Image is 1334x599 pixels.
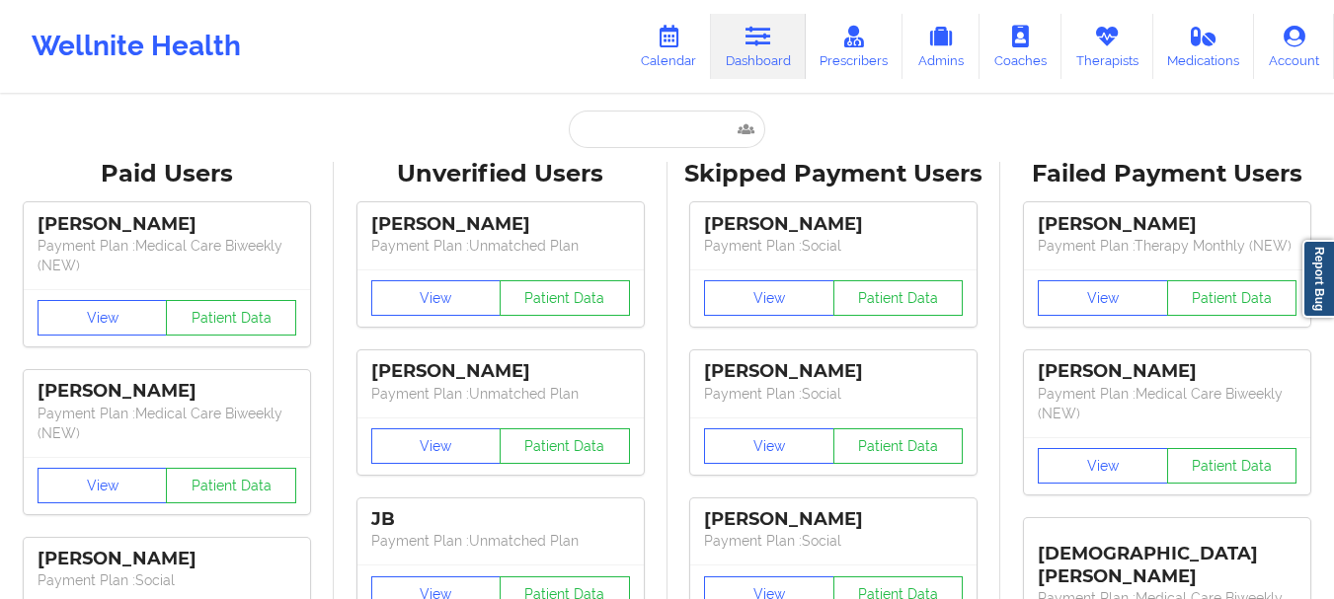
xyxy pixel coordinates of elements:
[704,508,963,531] div: [PERSON_NAME]
[1014,159,1320,189] div: Failed Payment Users
[704,531,963,551] p: Payment Plan : Social
[38,380,296,403] div: [PERSON_NAME]
[704,236,963,256] p: Payment Plan : Social
[371,384,630,404] p: Payment Plan : Unmatched Plan
[833,280,964,316] button: Patient Data
[902,14,980,79] a: Admins
[1061,14,1153,79] a: Therapists
[371,531,630,551] p: Payment Plan : Unmatched Plan
[1038,360,1296,383] div: [PERSON_NAME]
[500,428,630,464] button: Patient Data
[711,14,806,79] a: Dashboard
[1167,448,1297,484] button: Patient Data
[1038,384,1296,423] p: Payment Plan : Medical Care Biweekly (NEW)
[704,384,963,404] p: Payment Plan : Social
[38,213,296,236] div: [PERSON_NAME]
[38,236,296,275] p: Payment Plan : Medical Care Biweekly (NEW)
[704,428,834,464] button: View
[348,159,654,189] div: Unverified Users
[704,360,963,383] div: [PERSON_NAME]
[371,236,630,256] p: Payment Plan : Unmatched Plan
[1167,280,1297,316] button: Patient Data
[38,404,296,443] p: Payment Plan : Medical Care Biweekly (NEW)
[1038,280,1168,316] button: View
[626,14,711,79] a: Calendar
[1254,14,1334,79] a: Account
[1038,213,1296,236] div: [PERSON_NAME]
[371,428,502,464] button: View
[38,300,168,336] button: View
[704,213,963,236] div: [PERSON_NAME]
[681,159,987,189] div: Skipped Payment Users
[500,280,630,316] button: Patient Data
[1302,240,1334,318] a: Report Bug
[371,280,502,316] button: View
[371,213,630,236] div: [PERSON_NAME]
[371,508,630,531] div: JB
[1153,14,1255,79] a: Medications
[38,570,296,590] p: Payment Plan : Social
[14,159,320,189] div: Paid Users
[806,14,903,79] a: Prescribers
[38,548,296,570] div: [PERSON_NAME]
[833,428,964,464] button: Patient Data
[1038,236,1296,256] p: Payment Plan : Therapy Monthly (NEW)
[166,468,296,503] button: Patient Data
[38,468,168,503] button: View
[1038,528,1296,588] div: [DEMOGRAPHIC_DATA][PERSON_NAME]
[371,360,630,383] div: [PERSON_NAME]
[704,280,834,316] button: View
[166,300,296,336] button: Patient Data
[1038,448,1168,484] button: View
[980,14,1061,79] a: Coaches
